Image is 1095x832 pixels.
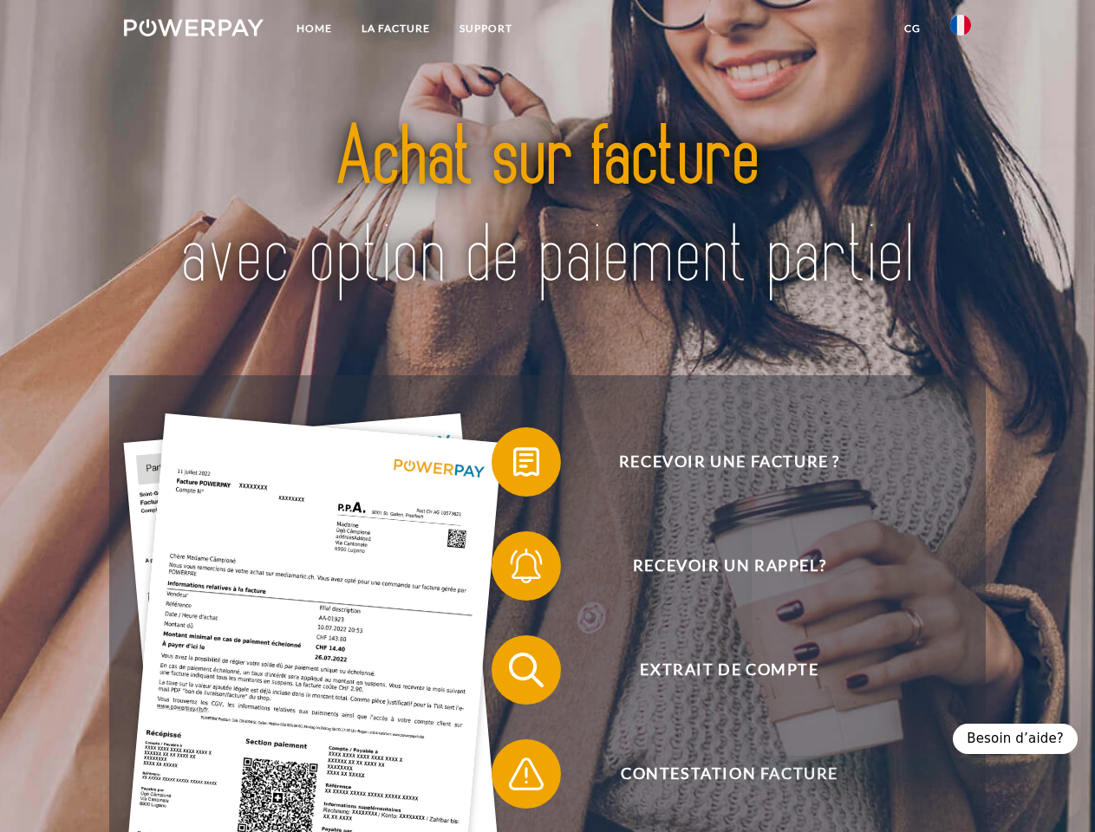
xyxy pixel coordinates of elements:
[517,635,942,705] span: Extrait de compte
[505,440,548,484] img: qb_bill.svg
[890,13,935,44] a: CG
[492,531,942,601] button: Recevoir un rappel?
[282,13,347,44] a: Home
[505,648,548,692] img: qb_search.svg
[752,149,1081,756] iframe: Messaging window
[505,752,548,796] img: qb_warning.svg
[505,544,548,588] img: qb_bell.svg
[492,739,942,809] button: Contestation Facture
[492,635,942,705] button: Extrait de compte
[517,531,942,601] span: Recevoir un rappel?
[166,83,929,332] img: title-powerpay_fr.svg
[950,15,971,36] img: fr
[124,19,264,36] img: logo-powerpay-white.svg
[1026,763,1081,818] iframe: Button to launch messaging window
[492,427,942,497] button: Recevoir une facture ?
[517,427,942,497] span: Recevoir une facture ?
[445,13,527,44] a: Support
[517,739,942,809] span: Contestation Facture
[347,13,445,44] a: LA FACTURE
